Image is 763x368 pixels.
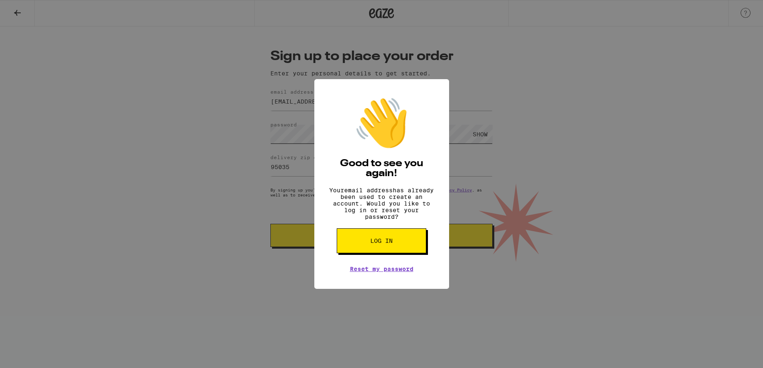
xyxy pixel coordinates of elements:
[370,238,393,244] span: Log in
[337,228,426,253] button: Log in
[352,96,411,150] div: 👋
[350,266,413,272] a: Reset my password
[327,159,437,179] h2: Good to see you again!
[327,187,437,220] p: Your email address has already been used to create an account. Would you like to log in or reset ...
[5,6,60,12] span: Hi. Need any help?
